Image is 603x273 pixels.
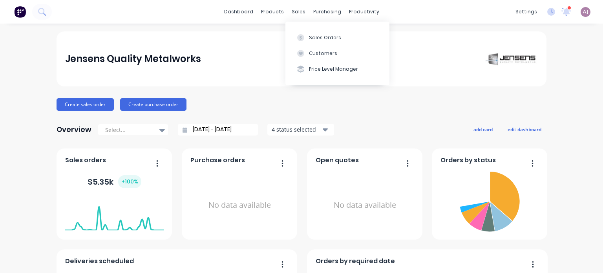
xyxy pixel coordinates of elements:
div: Sales Orders [309,34,341,41]
div: 4 status selected [272,125,321,134]
span: Open quotes [316,156,359,165]
div: No data available [316,168,414,242]
div: productivity [345,6,383,18]
button: Price Level Manager [285,61,389,77]
span: Sales orders [65,156,106,165]
span: Orders by status [440,156,496,165]
span: AJ [583,8,588,15]
button: Customers [285,46,389,61]
div: Jensens Quality Metalworks [65,51,201,67]
button: Create sales order [57,98,114,111]
img: Factory [14,6,26,18]
div: purchasing [309,6,345,18]
button: 4 status selected [267,124,334,136]
span: Purchase orders [190,156,245,165]
div: products [257,6,288,18]
span: Orders by required date [316,257,395,266]
div: + 100 % [118,175,141,188]
div: Customers [309,50,337,57]
button: edit dashboard [502,124,546,134]
div: No data available [190,168,289,242]
div: sales [288,6,309,18]
div: settings [512,6,541,18]
img: Jensens Quality Metalworks [483,51,538,67]
div: $ 5.35k [88,175,141,188]
a: dashboard [220,6,257,18]
span: Deliveries scheduled [65,257,134,266]
button: add card [468,124,498,134]
button: Sales Orders [285,29,389,45]
button: Create purchase order [120,98,186,111]
div: Price Level Manager [309,66,358,73]
div: Overview [57,122,91,137]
